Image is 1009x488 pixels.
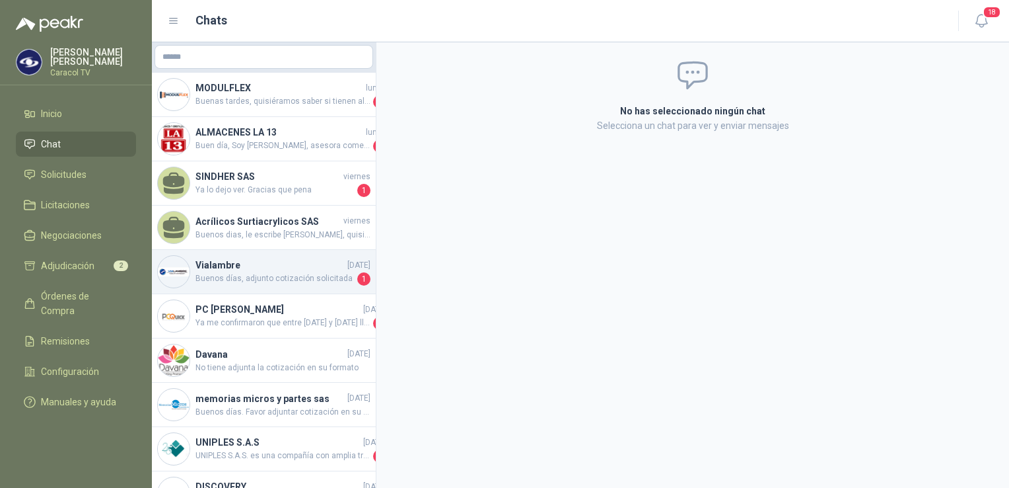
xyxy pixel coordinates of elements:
span: lunes [366,82,386,95]
h1: Chats [195,11,227,30]
a: Acrílicos Surtiacrylicos SASviernesBuenos dias, le escribe [PERSON_NAME], quisiera saber si nos p... [152,206,376,250]
p: Selecciona un chat para ver y enviar mensajes [462,118,923,133]
img: Company Logo [17,50,42,75]
span: Solicitudes [41,167,87,182]
img: Company Logo [158,79,190,110]
a: Chat [16,132,136,157]
span: 1 [373,450,386,463]
span: Manuales y ayuda [41,395,116,409]
span: [DATE] [347,348,370,360]
h4: PC [PERSON_NAME] [195,302,361,317]
img: Logo peakr [16,16,83,32]
span: Ya me confirmaron que entre [DATE] y [DATE] llegan los cotizados originalmente de 1 metro. Entonc... [195,317,370,330]
span: Buenos dias, le escribe [PERSON_NAME], quisiera saber si nos pueden mejorar el valor unitario a 4... [195,229,370,241]
img: Company Logo [158,389,190,421]
span: [DATE] [347,392,370,405]
h4: Davana [195,347,345,362]
a: SINDHER SASviernesYa lo dejo ver. Gracias que pena1 [152,161,376,206]
img: Company Logo [158,433,190,465]
a: Configuración [16,359,136,384]
h4: MODULFLEX [195,81,363,95]
span: [DATE] [363,436,386,449]
span: Inicio [41,106,62,121]
span: Buenos días. Favor adjuntar cotización en su formato y/o enviarla al correo [EMAIL_ADDRESS][DOMAI... [195,406,370,419]
span: 18 [983,6,1001,19]
span: 1 [373,140,386,153]
a: Company Logomemorias micros y partes sas[DATE]Buenos días. Favor adjuntar cotización en su format... [152,383,376,427]
span: Buenos días, adjunto cotización solicitada [195,272,355,286]
img: Company Logo [158,300,190,332]
a: Negociaciones [16,223,136,248]
span: Buen día, Soy [PERSON_NAME], asesora comercial [PERSON_NAME] y Cristalería La 13. Le comparto un ... [195,140,370,153]
a: Remisiones [16,329,136,354]
a: Manuales y ayuda [16,389,136,415]
span: [DATE] [347,259,370,272]
span: Negociaciones [41,228,102,243]
a: Company LogoUNIPLES S.A.S[DATE]UNIPLES S.A.S. es una compañía con amplia trayectoria en el mercad... [152,427,376,471]
a: Company LogoVialambre[DATE]Buenos días, adjunto cotización solicitada1 [152,250,376,294]
button: 18 [969,9,993,33]
a: Solicitudes [16,162,136,187]
h4: Vialambre [195,258,345,272]
img: Company Logo [158,123,190,155]
span: lunes [366,126,386,139]
h2: No has seleccionado ningún chat [462,104,923,118]
p: Caracol TV [50,69,136,77]
span: Buenas tardes, quisiéramos saber si tienen alguna duda respecto a la cotización [195,95,370,108]
span: viernes [343,215,370,227]
span: Adjudicación [41,259,94,273]
a: Company LogoPC [PERSON_NAME][DATE]Ya me confirmaron que entre [DATE] y [DATE] llegan los cotizado... [152,294,376,339]
p: [PERSON_NAME] [PERSON_NAME] [50,48,136,66]
img: Company Logo [158,256,190,288]
a: Adjudicación2 [16,253,136,278]
a: Company LogoMODULFLEXlunesBuenas tardes, quisiéramos saber si tienen alguna duda respecto a la co... [152,73,376,117]
h4: SINDHER SAS [195,169,341,184]
h4: Acrílicos Surtiacrylicos SAS [195,214,341,229]
span: viernes [343,171,370,183]
span: No tiene adjunta la cotización en su formato [195,362,370,374]
span: [DATE] [363,304,386,316]
span: Remisiones [41,334,90,348]
span: 2 [373,95,386,108]
span: Chat [41,137,61,151]
h4: ALMACENES LA 13 [195,125,363,140]
span: Configuración [41,364,99,379]
a: Company LogoALMACENES LA 13lunesBuen día, Soy [PERSON_NAME], asesora comercial [PERSON_NAME] y Cr... [152,117,376,161]
span: 2 [114,261,128,271]
a: Licitaciones [16,192,136,218]
span: 1 [373,317,386,330]
span: Licitaciones [41,198,90,212]
a: Inicio [16,101,136,126]
span: 1 [357,272,370,286]
h4: UNIPLES S.A.S [195,435,361,450]
span: UNIPLES S.A.S. es una compañía con amplia trayectoria en el mercado colombiano, ofrecemos solucio... [195,450,370,463]
a: Órdenes de Compra [16,284,136,323]
h4: memorias micros y partes sas [195,391,345,406]
img: Company Logo [158,345,190,376]
a: Company LogoDavana[DATE]No tiene adjunta la cotización en su formato [152,339,376,383]
span: Ya lo dejo ver. Gracias que pena [195,184,355,197]
span: 1 [357,184,370,197]
span: Órdenes de Compra [41,289,123,318]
